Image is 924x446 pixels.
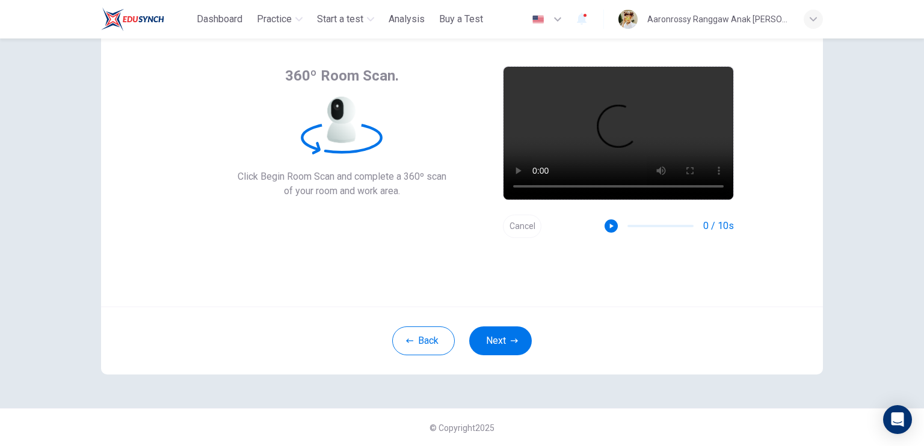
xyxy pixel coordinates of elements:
img: ELTC logo [101,7,164,31]
div: Aaronrossy Ranggaw Anak [PERSON_NAME] [647,12,789,26]
div: Open Intercom Messenger [883,405,912,434]
span: Dashboard [197,12,242,26]
button: Practice [252,8,307,30]
span: Click Begin Room Scan and complete a 360º scan [238,170,446,184]
img: Profile picture [618,10,638,29]
button: Cancel [503,215,541,238]
span: 0 / 10s [703,219,734,233]
span: Practice [257,12,292,26]
span: Buy a Test [439,12,483,26]
span: © Copyright 2025 [430,423,494,433]
a: ELTC logo [101,7,192,31]
button: Buy a Test [434,8,488,30]
span: of your room and work area. [238,184,446,198]
span: Start a test [317,12,363,26]
span: 360º Room Scan. [285,66,399,85]
span: Analysis [389,12,425,26]
button: Dashboard [192,8,247,30]
button: Analysis [384,8,430,30]
img: en [531,15,546,24]
button: Next [469,326,532,355]
button: Start a test [312,8,379,30]
button: Back [392,326,455,355]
